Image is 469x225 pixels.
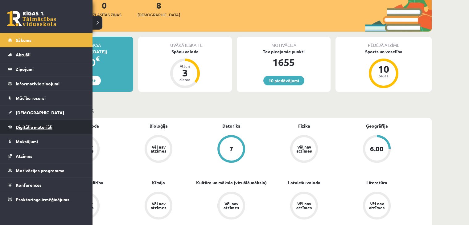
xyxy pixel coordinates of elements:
a: Datorika [222,123,241,129]
legend: Maksājumi [16,134,85,149]
a: Sports un veselība 10 balles [335,48,432,89]
a: 7 [195,135,268,164]
a: Proktoringa izmēģinājums [8,192,85,207]
a: Ziņojumi [8,62,85,76]
div: dienas [176,78,194,81]
div: Spāņu valoda [138,48,232,55]
a: Vēl nav atzīmes [268,192,340,221]
div: Vēl nav atzīmes [223,202,240,210]
span: Sākums [16,37,31,43]
a: 10 piedāvājumi [263,76,304,85]
a: Motivācijas programma [8,163,85,178]
div: Motivācija [237,37,331,48]
legend: Informatīvie ziņojumi [16,76,85,91]
a: Spāņu valoda Atlicis 3 dienas [138,48,232,89]
div: Vēl nav atzīmes [295,202,313,210]
a: Informatīvie ziņojumi [8,76,85,91]
a: Latviešu valoda [288,179,320,186]
div: Pēdējā atzīme [335,37,432,48]
div: balles [374,74,393,78]
a: Vēl nav atzīmes [268,135,340,164]
span: Proktoringa izmēģinājums [16,197,69,202]
div: Tuvākā ieskaite [138,37,232,48]
a: Digitālie materiāli [8,120,85,134]
a: Aktuāli [8,47,85,62]
a: Vēl nav atzīmes [122,135,195,164]
a: Fizika [298,123,310,129]
a: Konferences [8,178,85,192]
span: [DEMOGRAPHIC_DATA] [16,110,64,115]
span: Motivācijas programma [16,168,64,173]
div: 10 [374,64,393,74]
a: Sākums [8,33,85,47]
div: Atlicis [176,64,194,68]
span: € [96,54,100,63]
div: 1655 [237,55,331,70]
a: Atzīmes [8,149,85,163]
div: Tev pieejamie punkti [237,48,331,55]
span: Digitālie materiāli [16,124,52,130]
div: 3 [176,68,194,78]
span: [DEMOGRAPHIC_DATA] [138,12,180,18]
div: 7 [229,145,233,152]
span: Atzīmes [16,153,32,159]
a: Kultūra un māksla (vizuālā māksla) [196,179,267,186]
a: Rīgas 1. Tālmācības vidusskola [7,11,56,26]
div: 6.00 [370,145,384,152]
a: Literatūra [366,179,387,186]
p: Mācību plāns 11.a2 JK [39,106,429,114]
a: Mācību resursi [8,91,85,105]
div: Vēl nav atzīmes [150,145,167,153]
div: Vēl nav atzīmes [295,145,313,153]
a: Bioloģija [150,123,168,129]
div: Sports un veselība [335,48,432,55]
legend: Ziņojumi [16,62,85,76]
a: Vēl nav atzīmes [340,192,413,221]
div: Vēl nav atzīmes [150,202,167,210]
span: Neizlasītās ziņas [87,12,121,18]
span: Mācību resursi [16,95,46,101]
div: Vēl nav atzīmes [368,202,385,210]
a: Maksājumi [8,134,85,149]
a: Ģeogrāfija [366,123,388,129]
a: 6.00 [340,135,413,164]
span: Aktuāli [16,52,31,57]
a: [DEMOGRAPHIC_DATA] [8,105,85,120]
a: Vēl nav atzīmes [122,192,195,221]
a: Ķīmija [152,179,165,186]
span: Konferences [16,182,42,188]
a: Vēl nav atzīmes [195,192,268,221]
